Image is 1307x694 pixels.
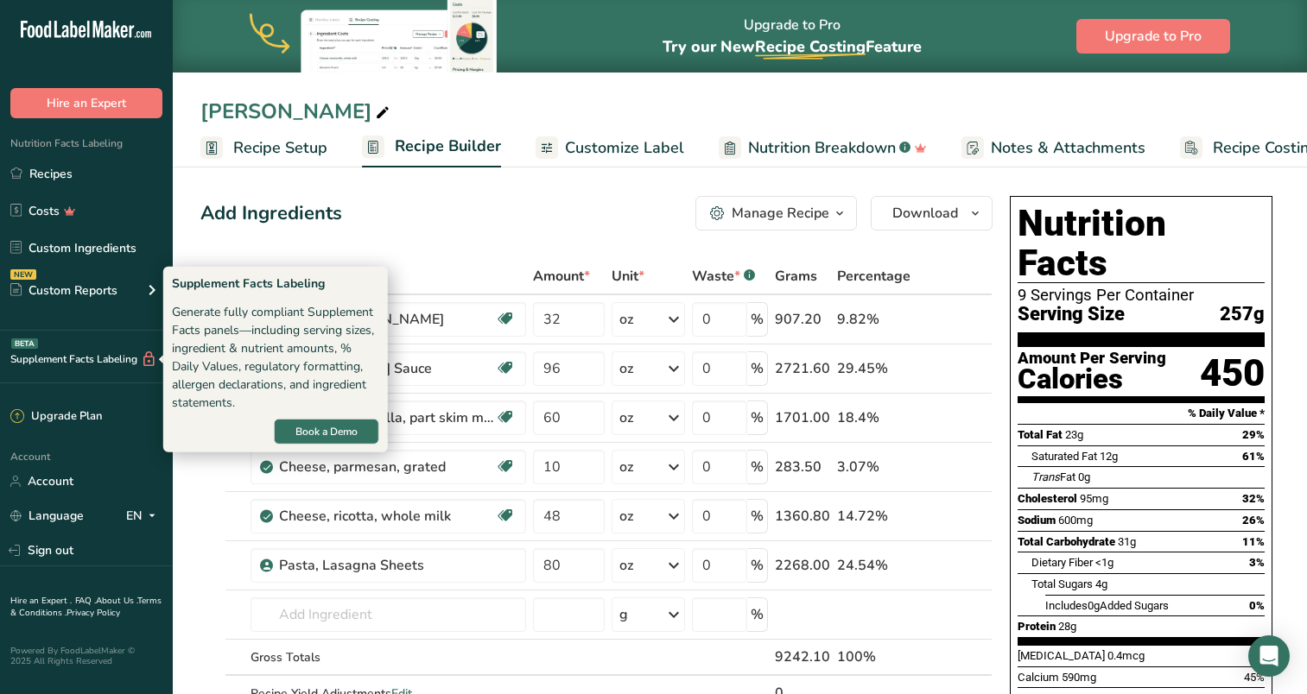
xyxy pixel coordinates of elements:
[837,555,910,576] div: 24.54%
[1018,649,1105,662] span: [MEDICAL_DATA]
[10,646,162,666] div: Powered By FoodLabelMaker © 2025 All Rights Reserved
[837,457,910,477] div: 3.07%
[533,266,590,287] span: Amount
[200,129,327,167] a: Recipe Setup
[1058,514,1093,527] span: 600mg
[1200,350,1265,396] div: 450
[1018,287,1265,304] div: 9 Servings Per Container
[619,604,628,625] div: g
[96,595,137,607] a: About Us .
[755,36,866,57] span: Recipe Costing
[1107,649,1145,662] span: 0.4mcg
[775,555,830,576] div: 2268.00
[1031,470,1060,483] i: Trans
[1242,492,1265,505] span: 32%
[1065,428,1083,441] span: 23g
[172,303,379,412] div: Generate fully compliant Supplement Facts panels—including serving sizes, ingredient & nutrient a...
[1045,599,1169,612] span: Includes Added Sugars
[1105,26,1202,47] span: Upgrade to Pro
[837,506,910,527] div: 14.72%
[200,199,342,228] div: Add Ingredients
[274,419,379,445] button: Book a Demo
[663,36,922,57] span: Try our New Feature
[1242,514,1265,527] span: 26%
[565,136,684,160] span: Customize Label
[279,555,495,576] div: Pasta, Lasagna Sheets
[775,266,817,287] span: Grams
[1095,556,1113,569] span: <1g
[1031,556,1093,569] span: Dietary Fiber
[663,1,922,73] div: Upgrade to Pro
[10,595,72,607] a: Hire an Expert .
[892,203,958,224] span: Download
[1058,620,1076,633] span: 28g
[1249,556,1265,569] span: 3%
[1242,428,1265,441] span: 29%
[11,338,38,349] div: BETA
[395,135,501,158] span: Recipe Builder
[719,129,927,167] a: Nutrition Breakdown
[126,506,162,527] div: EN
[251,597,526,632] input: Add Ingredient
[775,506,830,527] div: 1360.80
[1018,620,1056,633] span: Protein
[362,127,501,168] a: Recipe Builder
[10,88,162,118] button: Hire an Expert
[1018,428,1063,441] span: Total Fat
[619,407,633,428] div: oz
[1244,671,1265,684] span: 45%
[612,266,644,287] span: Unit
[1018,204,1265,283] h1: Nutrition Facts
[732,203,829,224] div: Manage Recipe
[775,647,830,667] div: 9242.10
[837,266,910,287] span: Percentage
[837,309,910,330] div: 9.82%
[279,506,495,527] div: Cheese, ricotta, whole milk
[837,647,910,667] div: 100%
[1018,304,1125,325] span: Serving Size
[200,96,393,127] div: [PERSON_NAME]
[295,424,358,439] span: Book a Demo
[619,506,633,527] div: oz
[1095,577,1107,590] span: 4g
[692,266,755,287] div: Waste
[10,269,36,280] div: NEW
[1220,304,1265,325] span: 257g
[251,648,526,666] div: Gross Totals
[1242,450,1265,463] span: 61%
[991,136,1145,160] span: Notes & Attachments
[1078,470,1090,483] span: 0g
[1031,577,1093,590] span: Total Sugars
[1018,492,1077,505] span: Cholesterol
[1118,535,1136,548] span: 31g
[775,309,830,330] div: 907.20
[172,274,379,293] div: Supplement Facts Labeling
[279,457,495,477] div: Cheese, parmesan, grated
[1088,599,1100,612] span: 0g
[10,501,84,531] a: Language
[1248,635,1290,677] div: Open Intercom Messenger
[871,196,993,230] button: Download
[1242,535,1265,548] span: 11%
[1062,671,1096,684] span: 590mg
[536,129,684,167] a: Customize Label
[233,136,327,160] span: Recipe Setup
[10,595,162,619] a: Terms & Conditions .
[619,555,633,576] div: oz
[619,358,633,379] div: oz
[619,309,633,330] div: oz
[1018,350,1166,367] div: Amount Per Serving
[837,358,910,379] div: 29.45%
[695,196,857,230] button: Manage Recipe
[75,595,96,607] a: FAQ .
[775,457,830,477] div: 283.50
[619,457,633,477] div: oz
[1018,535,1115,548] span: Total Carbohydrate
[10,281,117,300] div: Custom Reports
[748,136,896,160] span: Nutrition Breakdown
[1018,514,1056,527] span: Sodium
[961,129,1145,167] a: Notes & Attachments
[67,607,120,619] a: Privacy Policy
[1018,403,1265,424] section: % Daily Value *
[1018,671,1059,684] span: Calcium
